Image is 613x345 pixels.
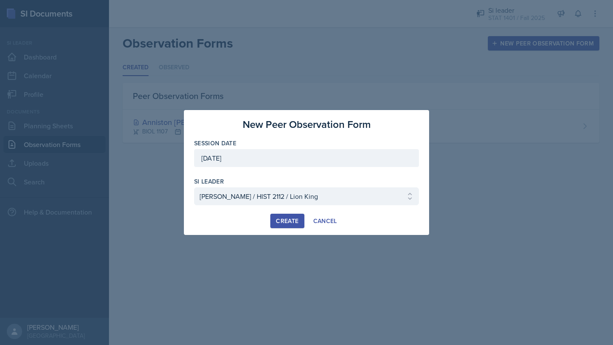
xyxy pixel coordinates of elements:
[276,218,298,224] div: Create
[194,177,224,186] label: si leader
[270,214,304,228] button: Create
[313,218,337,224] div: Cancel
[308,214,343,228] button: Cancel
[243,117,371,132] h3: New Peer Observation Form
[194,139,236,147] label: Session Date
